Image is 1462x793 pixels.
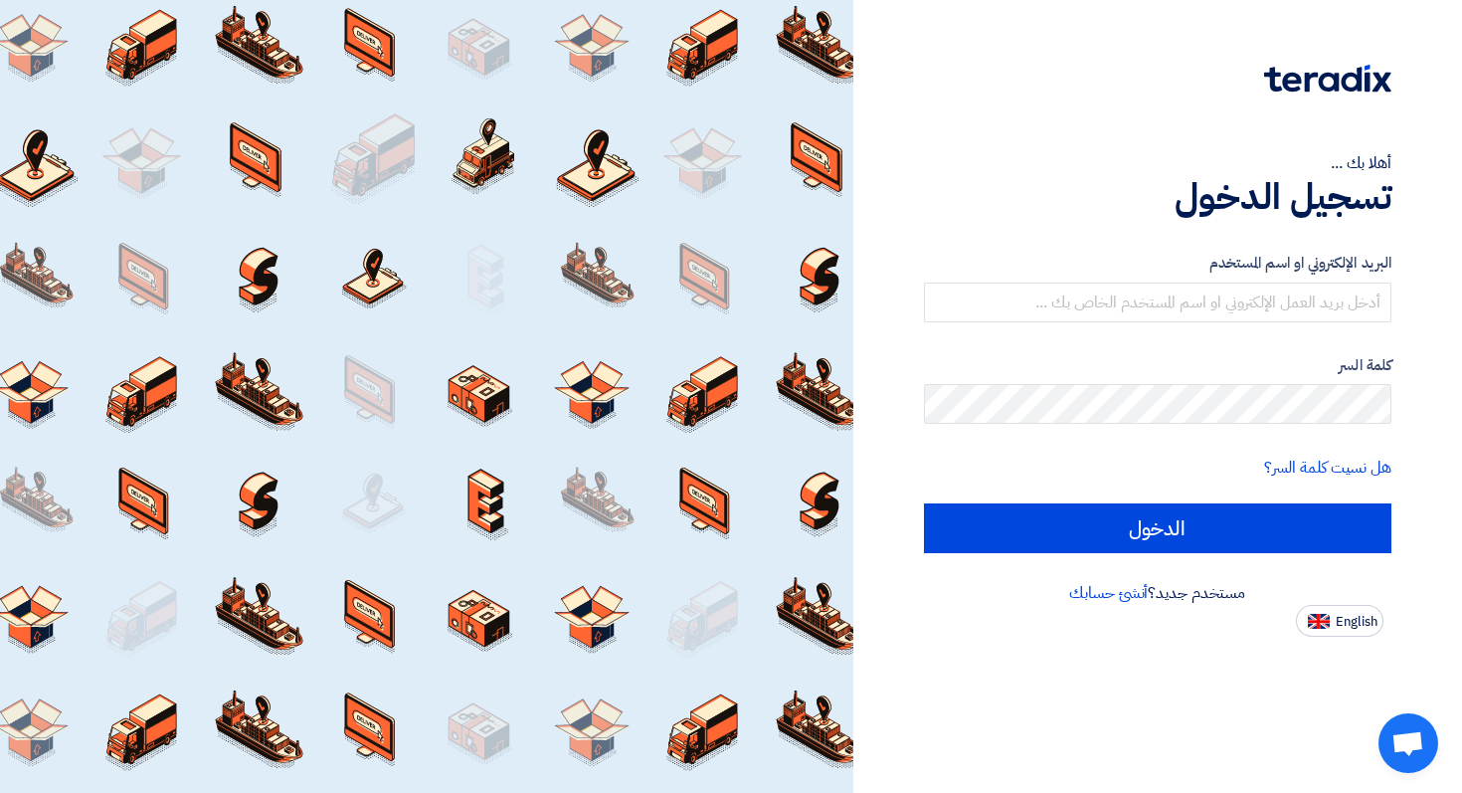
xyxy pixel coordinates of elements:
div: Open chat [1378,713,1438,773]
label: كلمة السر [924,354,1392,377]
div: أهلا بك ... [924,151,1392,175]
div: مستخدم جديد؟ [924,581,1392,605]
label: البريد الإلكتروني او اسم المستخدم [924,252,1392,275]
input: الدخول [924,503,1392,553]
img: Teradix logo [1264,65,1391,93]
button: English [1296,605,1383,637]
h1: تسجيل الدخول [924,175,1392,219]
a: أنشئ حسابك [1069,581,1148,605]
input: أدخل بريد العمل الإلكتروني او اسم المستخدم الخاص بك ... [924,283,1392,322]
a: هل نسيت كلمة السر؟ [1264,456,1391,480]
span: English [1336,615,1377,629]
img: en-US.png [1308,614,1330,629]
